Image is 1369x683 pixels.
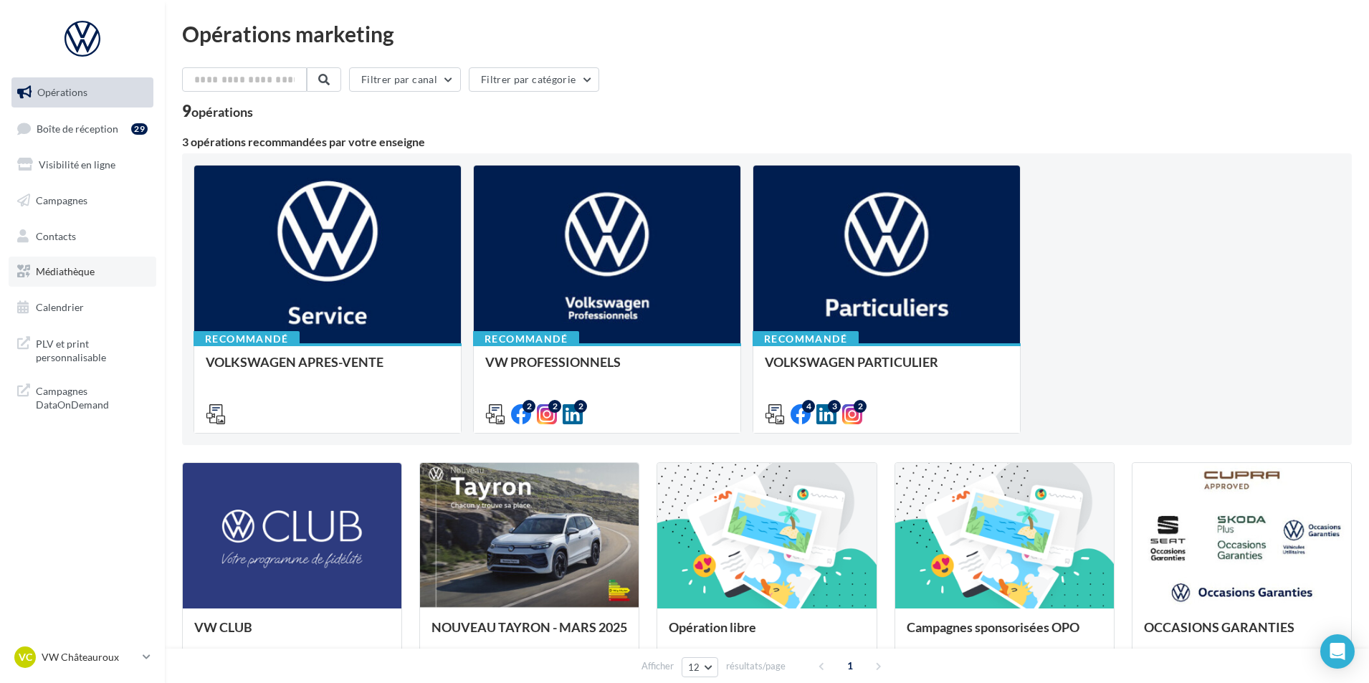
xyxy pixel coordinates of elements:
span: VC [19,650,32,664]
div: Recommandé [194,331,300,347]
span: PLV et print personnalisable [36,334,148,365]
span: Opération libre [669,619,756,635]
span: OCCASIONS GARANTIES [1144,619,1294,635]
div: Opérations marketing [182,23,1352,44]
div: Recommandé [473,331,579,347]
div: Recommandé [753,331,859,347]
a: PLV et print personnalisable [9,328,156,371]
span: 12 [688,661,700,673]
span: Campagnes DataOnDemand [36,381,148,412]
button: 12 [682,657,718,677]
span: VOLKSWAGEN PARTICULIER [765,354,938,370]
div: 2 [574,400,587,413]
p: VW Châteauroux [42,650,137,664]
span: Opérations [37,86,87,98]
span: Campagnes [36,194,87,206]
div: 2 [854,400,867,413]
div: 4 [802,400,815,413]
a: Visibilité en ligne [9,150,156,180]
span: VOLKSWAGEN APRES-VENTE [206,354,383,370]
span: Campagnes sponsorisées OPO [907,619,1079,635]
a: Contacts [9,221,156,252]
a: Médiathèque [9,257,156,287]
div: 2 [523,400,535,413]
div: Open Intercom Messenger [1320,634,1355,669]
div: 3 [828,400,841,413]
a: Campagnes DataOnDemand [9,376,156,418]
div: 29 [131,123,148,135]
button: Filtrer par catégorie [469,67,599,92]
div: 3 opérations recommandées par votre enseigne [182,136,1352,148]
span: NOUVEAU TAYRON - MARS 2025 [431,619,627,635]
a: Opérations [9,77,156,108]
span: Médiathèque [36,265,95,277]
a: Boîte de réception29 [9,113,156,144]
span: VW CLUB [194,619,252,635]
span: Calendrier [36,301,84,313]
div: opérations [191,105,253,118]
div: 9 [182,103,253,119]
div: 2 [548,400,561,413]
a: Calendrier [9,292,156,323]
span: 1 [839,654,862,677]
button: Filtrer par canal [349,67,461,92]
span: Afficher [641,659,674,673]
span: Contacts [36,229,76,242]
span: VW PROFESSIONNELS [485,354,621,370]
span: résultats/page [726,659,786,673]
a: VC VW Châteauroux [11,644,153,671]
span: Boîte de réception [37,122,118,134]
a: Campagnes [9,186,156,216]
span: Visibilité en ligne [39,158,115,171]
